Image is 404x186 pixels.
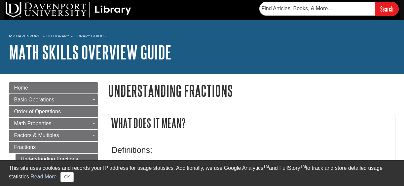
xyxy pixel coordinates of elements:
[9,82,98,93] a: Home
[9,42,171,62] a: Math Skills Overview Guide
[14,97,55,102] span: Basic Operations
[300,164,306,169] sup: TM
[112,145,392,155] h3: Definitions:
[9,94,98,105] a: Basic Operations
[14,121,52,126] span: Math Properties
[46,34,69,38] a: DU Library
[16,154,98,165] a: Understanding Fractions
[60,172,73,182] button: Close
[6,2,131,18] img: DU Library
[9,106,98,117] a: Order of Operations
[375,2,399,16] input: Search
[9,33,40,39] a: My Davenport
[9,130,98,141] a: Factors & Multiples
[263,164,269,169] sup: TM
[108,82,395,99] h1: Understanding Fractions
[9,164,395,182] div: This site uses cookies and records your IP address for usage statistics. Additionally, we use Goo...
[9,142,98,153] a: Fractions
[108,114,395,132] h2: What does it mean?
[9,118,98,129] a: Math Properties
[259,2,375,16] input: Find Articles, Books, & More...
[9,32,395,42] nav: breadcrumb
[30,174,56,179] a: Read More
[14,132,59,138] span: Factors & Multiples
[14,109,61,114] span: Order of Operations
[14,85,28,91] span: Home
[14,144,36,150] span: Fractions
[74,34,106,38] a: Library Guides
[259,2,399,16] form: Searches DU Library's articles, books, and more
